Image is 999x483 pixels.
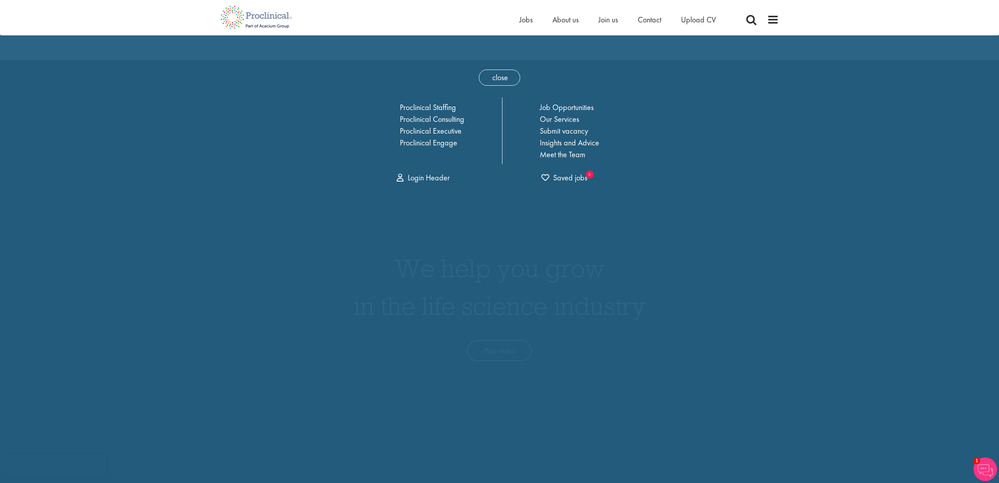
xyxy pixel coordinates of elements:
[400,114,464,124] a: Proclinical Consulting
[638,15,661,25] a: Contact
[540,138,599,148] a: Insights and Advice
[519,15,533,25] a: Jobs
[598,15,618,25] a: Join us
[479,70,520,86] span: close
[541,173,587,183] span: Saved jobs
[397,173,450,183] a: Login Header
[540,149,585,160] a: Meet the Team
[973,457,980,464] span: 1
[586,171,594,178] sub: 0
[973,457,997,481] img: Chatbot
[400,138,457,148] a: Proclinical Engage
[681,15,716,25] a: Upload CV
[540,102,594,112] a: Job Opportunities
[541,172,587,184] a: 0 jobs in shortlist
[400,126,462,136] a: Proclinical Executive
[552,15,579,25] a: About us
[400,102,456,112] a: Proclinical Staffing
[540,126,588,136] a: Submit vacancy
[540,114,579,124] a: Our Services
